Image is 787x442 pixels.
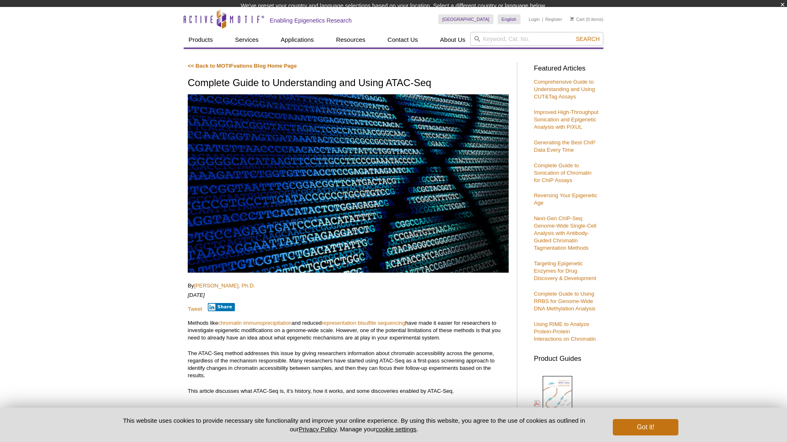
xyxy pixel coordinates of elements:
[545,16,562,22] a: Register
[208,303,235,311] button: Share
[188,306,202,312] a: Tweet
[542,14,543,24] li: |
[576,36,600,42] span: Search
[218,320,292,326] a: chromatin immunoprecipitation
[534,192,597,206] a: Reversing Your Epigenetic Age
[322,320,405,326] a: representation bisulfite sequencing
[534,109,598,130] a: Improved High-Throughput Sonication and Epigenetic Analysis with PIXUL
[188,350,509,379] p: The ATAC-Seq method addresses this issue by giving researchers information about chromatin access...
[331,32,371,48] a: Resources
[270,17,352,24] h2: Enabling Epigenetics Research
[534,215,596,251] a: Next-Gen ChIP-Seq: Genome-Wide Single-Cell Analysis with Antibody-Guided Chromatin Tagmentation M...
[188,319,509,342] p: Methods like and reduced have made it easier for researchers to investigate epigenetic modificati...
[376,426,416,433] button: cookie settings
[534,351,599,362] h3: Product Guides
[188,63,297,69] a: << Back to MOTIFvations Blog Home Page
[570,17,574,21] img: Your Cart
[534,321,596,342] a: Using RIME to Analyze Protein-Protein Interactions on Chromatin
[382,32,423,48] a: Contact Us
[435,32,471,48] a: About Us
[427,6,448,25] img: Change Here
[188,94,509,273] img: ATAC-Seq
[109,416,599,433] p: This website uses cookies to provide necessary site functionality and improve your online experie...
[498,14,521,24] a: English
[188,77,509,89] h1: Complete Guide to Understanding and Using ATAC-Seq
[188,292,205,298] em: [DATE]
[534,375,587,432] a: ComprehensiveATAC-Seq Solutions
[470,32,603,46] input: Keyword, Cat. No.
[534,260,596,281] a: Targeting Epigenetic Enzymes for Drug Discovery & Development
[613,419,678,435] button: Got it!
[299,426,337,433] a: Privacy Policy
[188,387,509,395] p: This article discusses what ATAC-Seq is, it’s history, how it works, and some discoveries enabled...
[188,282,509,289] p: By
[529,16,540,22] a: Login
[184,32,218,48] a: Products
[570,16,585,22] a: Cart
[570,14,603,24] li: (0 items)
[276,32,319,48] a: Applications
[230,32,264,48] a: Services
[194,283,255,289] a: [PERSON_NAME], Ph.D.
[534,291,595,312] a: Complete Guide to Using RRBS for Genome-Wide DNA Methylation Analysis
[573,35,602,43] button: Search
[534,79,595,100] a: Comprehensive Guide to Understanding and Using CUT&Tag Assays
[534,65,599,72] h3: Featured Articles
[543,376,572,414] img: Comprehensive ATAC-Seq Solutions
[534,162,591,183] a: Complete Guide to Sonication of Chromatin for ChIP Assays
[438,14,494,24] a: [GEOGRAPHIC_DATA]
[534,139,595,153] a: Generating the Best ChIP Data Every Time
